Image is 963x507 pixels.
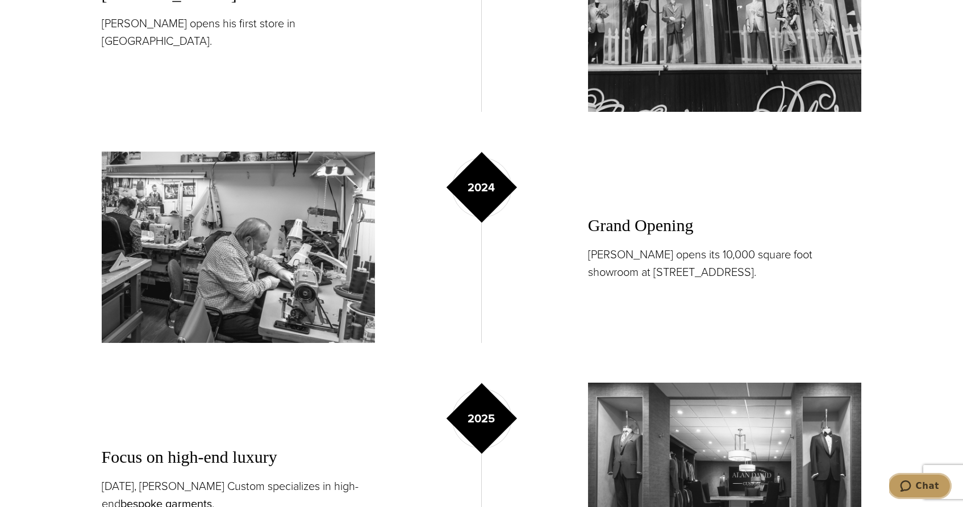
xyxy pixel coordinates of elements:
iframe: Opens a widget where you can chat to one of our agents [889,473,952,501]
p: [PERSON_NAME] opens his first store in [GEOGRAPHIC_DATA]. [102,15,376,50]
p: 2024 [468,179,495,196]
h3: Grand Opening [588,213,862,237]
p: 2025 [468,410,495,427]
p: [PERSON_NAME] opens its 10,000 square foot showroom at [STREET_ADDRESS]. [588,246,862,281]
img: 2 bespoke tailors making bespoke suits on their sewing machines [102,152,376,343]
h3: Focus on high-end luxury [102,445,376,469]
